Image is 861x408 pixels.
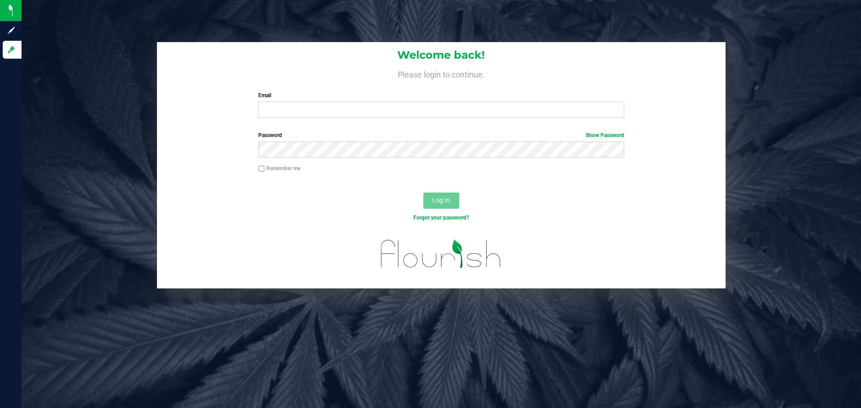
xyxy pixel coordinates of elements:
[7,45,16,54] inline-svg: Log in
[7,26,16,35] inline-svg: Sign up
[258,132,282,138] span: Password
[258,91,624,99] label: Email
[157,49,726,61] h1: Welcome back!
[258,166,265,172] input: Remember me
[586,132,624,138] a: Show Password
[370,231,512,277] img: flourish_logo.svg
[423,193,459,209] button: Log In
[157,68,726,79] h4: Please login to continue.
[413,215,469,221] a: Forgot your password?
[258,164,300,172] label: Remember me
[432,197,450,204] span: Log In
